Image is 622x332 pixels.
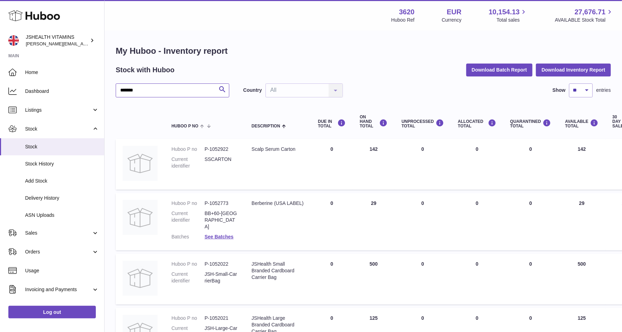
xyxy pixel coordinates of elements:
span: Dashboard [25,88,99,95]
a: Log out [8,306,96,318]
span: Stock [25,126,92,132]
img: product image [123,261,158,296]
dt: Current identifier [171,210,205,230]
span: Listings [25,107,92,113]
td: 29 [558,193,606,250]
dd: P-1052773 [205,200,238,207]
label: Show [553,87,566,94]
dt: Huboo P no [171,315,205,322]
td: 500 [558,254,606,304]
dt: Current identifier [171,156,205,169]
span: AVAILABLE Stock Total [555,17,614,23]
div: Currency [442,17,462,23]
dt: Huboo P no [171,261,205,267]
span: 10,154.13 [489,7,520,17]
span: 27,676.71 [575,7,606,17]
dd: BB+60-[GEOGRAPHIC_DATA] [205,210,238,230]
img: product image [123,200,158,235]
div: QUARANTINED Total [510,119,551,128]
div: Scalp Serum Carton [252,146,304,153]
span: Invoicing and Payments [25,286,92,293]
span: 0 [529,315,532,321]
strong: EUR [447,7,461,17]
dd: P-1052022 [205,261,238,267]
td: 0 [451,193,503,250]
td: 0 [451,139,503,190]
span: Huboo P no [171,124,198,128]
span: Stock [25,143,99,150]
div: ALLOCATED Total [458,119,496,128]
button: Download Batch Report [466,64,533,76]
td: 0 [394,139,451,190]
span: 0 [529,200,532,206]
td: 0 [311,254,353,304]
dd: SSCARTON [205,156,238,169]
a: See Batches [205,234,233,239]
dt: Huboo P no [171,200,205,207]
dd: JSH-Small-CarrierBag [205,271,238,284]
div: AVAILABLE Total [565,119,599,128]
td: 142 [353,139,394,190]
td: 142 [558,139,606,190]
td: 0 [311,139,353,190]
img: product image [123,146,158,181]
td: 0 [394,193,451,250]
span: [PERSON_NAME][EMAIL_ADDRESS][DOMAIN_NAME] [26,41,140,46]
span: Delivery History [25,195,99,201]
div: JSHEALTH VITAMINS [26,34,89,47]
span: Usage [25,267,99,274]
td: 0 [394,254,451,304]
a: 10,154.13 Total sales [489,7,528,23]
span: Description [252,124,280,128]
a: 27,676.71 AVAILABLE Stock Total [555,7,614,23]
dd: P-1052922 [205,146,238,153]
span: Stock History [25,161,99,167]
span: 0 [529,146,532,152]
dt: Huboo P no [171,146,205,153]
dd: P-1052021 [205,315,238,322]
span: entries [596,87,611,94]
h1: My Huboo - Inventory report [116,45,611,57]
span: Add Stock [25,178,99,184]
span: Sales [25,230,92,236]
div: DUE IN TOTAL [318,119,346,128]
td: 29 [353,193,394,250]
strong: 3620 [399,7,415,17]
h2: Stock with Huboo [116,65,175,75]
span: Orders [25,249,92,255]
div: JSHealth Small Branded Cardboard Carrier Bag [252,261,304,281]
label: Country [243,87,262,94]
span: ASN Uploads [25,212,99,219]
div: Huboo Ref [391,17,415,23]
div: ON HAND Total [360,115,387,129]
div: UNPROCESSED Total [401,119,444,128]
dt: Current identifier [171,271,205,284]
div: Berberine (USA LABEL) [252,200,304,207]
td: 500 [353,254,394,304]
td: 0 [311,193,353,250]
button: Download Inventory Report [536,64,611,76]
span: Total sales [497,17,528,23]
dt: Batches [171,234,205,240]
td: 0 [451,254,503,304]
span: 0 [529,261,532,267]
img: francesca@jshealthvitamins.com [8,35,19,46]
span: Home [25,69,99,76]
